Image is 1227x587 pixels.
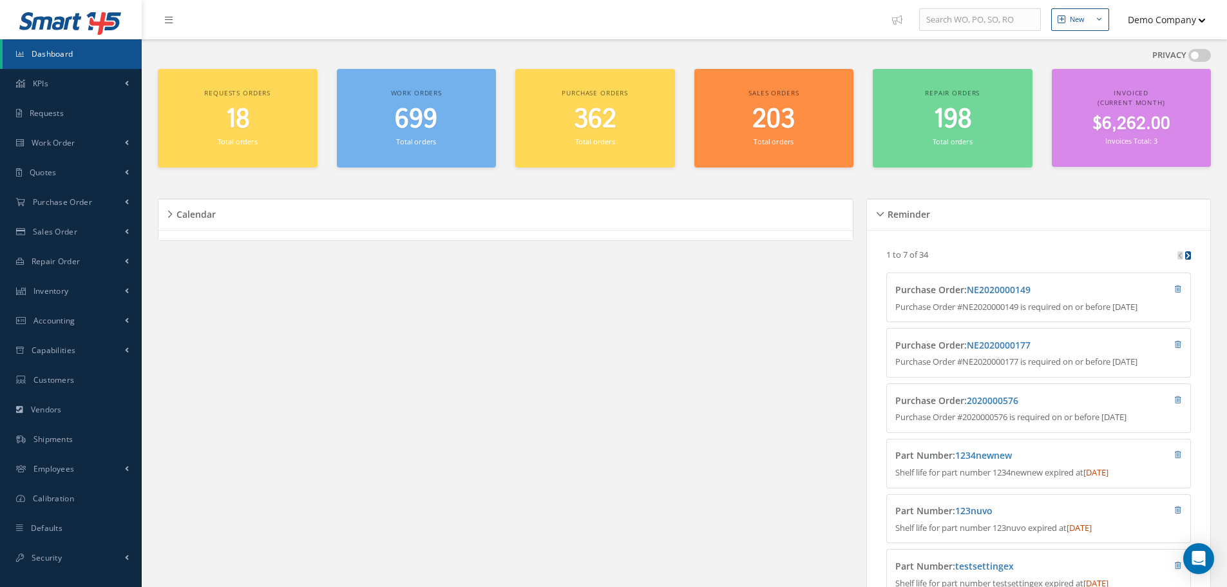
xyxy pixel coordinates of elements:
span: Purchase orders [562,88,628,97]
label: PRIVACY [1152,49,1186,62]
small: Total orders [933,137,973,146]
a: Repair orders 198 Total orders [873,69,1032,168]
span: Requests orders [204,88,271,97]
div: Open Intercom Messenger [1183,543,1214,574]
span: Quotes [30,167,57,178]
a: Dashboard [3,39,142,69]
a: Work orders 699 Total orders [337,69,497,168]
span: Defaults [31,523,62,534]
p: Shelf life for part number 1234newnew expired at [895,467,1182,479]
span: Work Order [32,137,75,148]
span: (Current Month) [1098,98,1165,107]
span: 18 [225,101,250,138]
small: Total orders [218,137,258,146]
p: Purchase Order #NE2020000149 is required on or before [DATE] [895,301,1182,314]
span: Repair orders [925,88,980,97]
span: : [964,284,1031,296]
span: Accounting [33,315,75,326]
p: 1 to 7 of 34 [886,249,928,260]
h4: Part Number [895,506,1106,517]
span: Requests [30,108,64,119]
span: Dashboard [32,48,73,59]
span: $6,262.00 [1092,111,1170,137]
span: Invoiced [1114,88,1148,97]
small: Total orders [754,137,794,146]
a: 1234newnew [955,449,1012,461]
span: Sales orders [748,88,799,97]
small: Total orders [575,137,615,146]
span: Purchase Order [33,197,92,207]
h4: Purchase Order [895,285,1106,296]
small: Total orders [396,137,436,146]
a: testsettingex [955,560,1014,572]
span: Vendors [31,404,62,415]
span: [DATE] [1083,467,1108,478]
span: Customers [33,374,75,385]
span: : [953,505,993,517]
div: New [1070,14,1085,25]
span: Employees [33,463,75,474]
span: 203 [752,101,795,138]
a: Purchase orders 362 Total orders [515,69,675,168]
span: 362 [574,101,616,138]
span: : [953,449,1012,461]
p: Purchase Order #2020000576 is required on or before [DATE] [895,411,1182,424]
h5: Reminder [884,205,930,220]
small: Invoices Total: 3 [1105,136,1157,146]
span: : [953,560,1014,572]
button: Demo Company [1116,7,1206,32]
h5: Calendar [173,205,216,220]
span: KPIs [33,78,48,89]
h4: Part Number [895,450,1106,461]
a: 2020000576 [967,394,1018,407]
p: Purchase Order #NE2020000177 is required on or before [DATE] [895,356,1182,369]
span: Work orders [391,88,442,97]
h4: Part Number [895,561,1106,572]
span: [DATE] [1067,522,1092,534]
a: NE2020000177 [967,339,1031,351]
h4: Purchase Order [895,340,1106,351]
a: Requests orders 18 Total orders [158,69,318,168]
button: New [1051,8,1109,31]
span: Shipments [33,434,73,445]
p: Shelf life for part number 123nuvo expired at [895,522,1182,535]
span: : [964,394,1018,407]
span: Inventory [33,285,69,296]
span: 699 [395,101,437,138]
span: Capabilities [32,345,76,356]
span: 198 [933,101,972,138]
h4: Purchase Order [895,396,1106,407]
span: : [964,339,1031,351]
span: Repair Order [32,256,81,267]
a: 123nuvo [955,505,993,517]
a: Invoiced (Current Month) $6,262.00 Invoices Total: 3 [1052,69,1212,167]
a: NE2020000149 [967,284,1031,296]
span: Security [32,552,62,563]
span: Calibration [33,493,74,504]
a: Sales orders 203 Total orders [694,69,854,168]
input: Search WO, PO, SO, RO [919,8,1041,32]
span: Sales Order [33,226,77,237]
